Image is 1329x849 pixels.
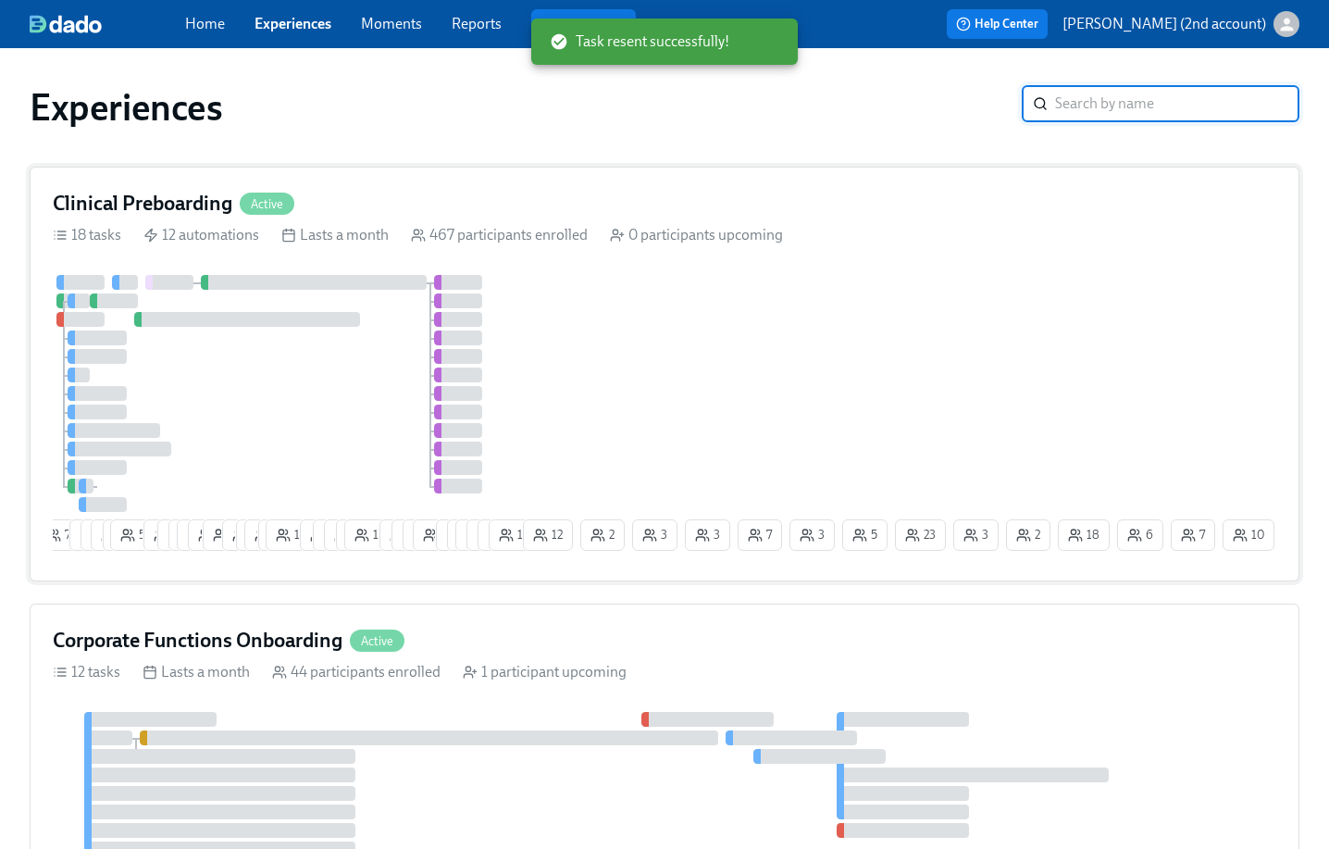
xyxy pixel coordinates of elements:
span: 3 [800,526,825,544]
div: 44 participants enrolled [272,662,441,682]
span: 3 [963,526,988,544]
div: 18 tasks [53,225,121,245]
span: 6 [334,526,360,544]
span: 10 [154,526,185,544]
button: 6 [157,519,204,551]
button: 10 [177,519,229,551]
button: 7 [1171,519,1215,551]
button: 12 [300,519,350,551]
button: 3 [632,519,677,551]
span: 7 [1181,526,1205,544]
a: Home [185,15,225,32]
span: 23 [905,526,936,544]
span: 2 [590,526,615,544]
button: 12 [523,519,573,551]
button: 3 [336,519,381,551]
button: 12 [344,519,394,551]
span: 12 [354,526,384,544]
button: Review us on G2 [531,9,636,39]
button: 8 [379,519,426,551]
button: 23 [895,519,946,551]
button: 6 [1117,519,1163,551]
button: 55 [110,519,162,551]
button: 2 [580,519,625,551]
button: 21 [466,519,516,551]
h1: Experiences [30,85,223,130]
span: 23 [466,526,496,544]
span: 55 [120,526,152,544]
span: Task resent successfully! [550,31,729,52]
button: 6 [91,519,137,551]
span: 7 [46,526,70,544]
button: 3 [953,519,999,551]
span: 18 [1068,526,1099,544]
p: [PERSON_NAME] (2nd account) [1062,14,1266,34]
span: 6 [101,526,127,544]
button: 18 [1058,519,1110,551]
button: 8 [413,519,459,551]
span: Help Center [956,15,1038,33]
span: 12 [533,526,563,544]
a: dado [30,15,185,33]
a: Reports [452,15,502,32]
button: 10 [143,519,195,551]
span: Active [350,634,404,648]
div: 467 participants enrolled [411,225,588,245]
span: 10 [187,526,218,544]
button: Help Center [947,9,1048,39]
button: 2 [447,519,491,551]
span: 7 [748,526,772,544]
button: 7 [36,519,81,551]
span: 3 [695,526,720,544]
span: 6 [168,526,193,544]
a: Experiences [255,15,331,32]
button: 5 [842,519,888,551]
button: 6 [324,519,370,551]
span: 8 [390,526,416,544]
span: Active [240,197,294,211]
button: 2 [236,519,280,551]
button: 7 [69,519,114,551]
span: 18 [198,526,230,544]
button: 5 [103,519,148,551]
h4: Clinical Preboarding [53,190,232,218]
span: 10 [1233,526,1264,544]
button: 9 [168,519,215,551]
a: Clinical PreboardingActive18 tasks 12 automations Lasts a month 467 participants enrolled 0 parti... [30,167,1299,581]
span: 6 [323,526,349,544]
span: 2 [1016,526,1040,544]
button: 3 [789,519,835,551]
button: 2 [203,519,247,551]
button: 2 [258,519,303,551]
button: 6 [313,519,359,551]
button: 3 [685,519,730,551]
button: 7 [738,519,782,551]
div: 0 participants upcoming [610,225,783,245]
span: 16 [276,526,307,544]
a: Moments [361,15,422,32]
span: 2 [213,526,237,544]
span: 5 [852,526,877,544]
span: 21 [477,526,506,544]
button: 1 [391,519,436,551]
button: 11 [222,519,272,551]
button: 18 [188,519,240,551]
span: 11 [232,526,262,544]
img: dado [30,15,102,33]
button: 4 [436,519,481,551]
button: 16 [266,519,317,551]
h4: Corporate Functions Onboarding [53,627,342,655]
button: 4 [81,519,126,551]
span: 12 [488,526,517,544]
button: 2 [1006,519,1050,551]
button: [PERSON_NAME] (2nd account) [1062,11,1299,37]
button: 11 [489,519,539,551]
div: 12 tasks [53,662,120,682]
div: Lasts a month [143,662,250,682]
button: 10 [1223,519,1274,551]
span: 8 [423,526,449,544]
div: 1 participant upcoming [463,662,627,682]
span: 4 [446,526,471,544]
button: 14 [244,519,295,551]
span: 14 [255,526,285,544]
